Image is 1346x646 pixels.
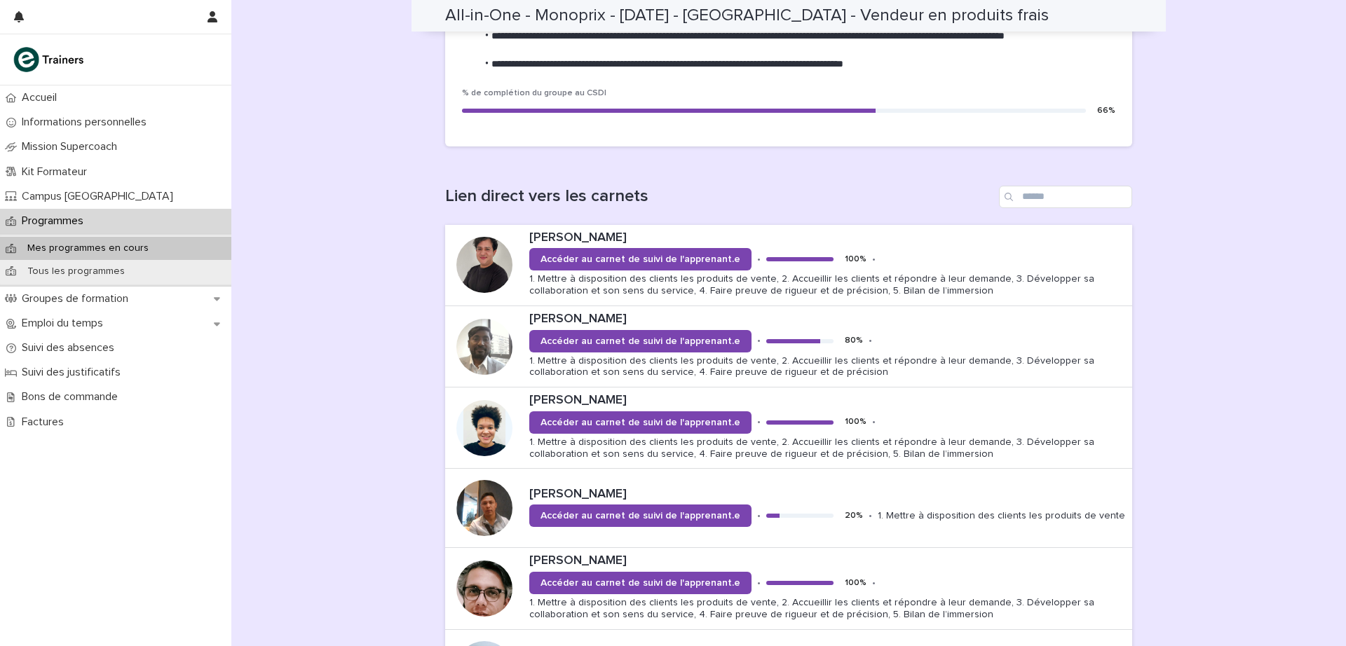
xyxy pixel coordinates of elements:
a: [PERSON_NAME]Accéder au carnet de suivi de l'apprenant.e•100%•1. Mettre à disposition des clients... [445,225,1132,306]
input: Search [999,186,1132,208]
p: • [872,254,876,266]
a: [PERSON_NAME]Accéder au carnet de suivi de l'apprenant.e•20%•1. Mettre à disposition des clients ... [445,469,1132,548]
a: [PERSON_NAME]Accéder au carnet de suivi de l'apprenant.e•100%•1. Mettre à disposition des clients... [445,548,1132,629]
p: • [757,335,761,347]
p: Programmes [16,214,95,228]
div: 20 % [845,510,863,522]
p: [PERSON_NAME] [529,312,1127,327]
p: Accueil [16,91,68,104]
a: Accéder au carnet de suivi de l'apprenant.e [529,248,752,270]
p: 1. Mettre à disposition des clients les produits de vente, 2. Accueillir les clients et répondre ... [529,355,1127,379]
p: • [872,577,876,589]
p: Informations personnelles [16,116,158,129]
p: Bons de commande [16,390,129,404]
div: 100 % [845,577,866,589]
p: Emploi du temps [16,317,114,330]
p: • [757,510,761,522]
p: 1. Mettre à disposition des clients les produits de vente, 2. Accueillir les clients et répondre ... [529,437,1127,460]
span: % de complétion du groupe au CSDI [462,89,606,97]
p: • [757,254,761,266]
h1: Lien direct vers les carnets [445,186,993,207]
p: • [757,416,761,428]
p: Suivi des absences [16,341,125,355]
p: Factures [16,415,75,429]
p: • [869,510,872,522]
div: 100 % [845,416,866,428]
p: [PERSON_NAME] [529,554,1127,569]
a: Accéder au carnet de suivi de l'apprenant.e [529,411,752,434]
a: [PERSON_NAME]Accéder au carnet de suivi de l'apprenant.e•80%•1. Mettre à disposition des clients ... [445,306,1132,387]
p: Mission Supercoach [16,140,128,153]
p: 1. Mettre à disposition des clients les produits de vente [878,510,1125,522]
p: Groupes de formation [16,292,140,305]
p: 1. Mettre à disposition des clients les produits de vente, 2. Accueillir les clients et répondre ... [529,597,1127,621]
a: Accéder au carnet de suivi de l'apprenant.e [529,504,752,527]
span: Accéder au carnet de suivi de l'apprenant.e [541,418,740,427]
p: Suivi des justificatifs [16,366,132,379]
a: Accéder au carnet de suivi de l'apprenant.e [529,572,752,594]
span: Accéder au carnet de suivi de l'apprenant.e [541,511,740,521]
p: [PERSON_NAME] [529,231,1127,246]
div: 100 % [845,254,866,266]
p: Kit Formateur [16,165,98,179]
p: Tous les programmes [16,266,136,277]
img: K0CqGN7SDeD6s4JG8KQk [11,46,88,74]
p: Campus [GEOGRAPHIC_DATA] [16,190,184,203]
p: [PERSON_NAME] [529,393,1127,408]
p: 1. Mettre à disposition des clients les produits de vente, 2. Accueillir les clients et répondre ... [529,273,1127,297]
a: Accéder au carnet de suivi de l'apprenant.e [529,330,752,352]
span: Accéder au carnet de suivi de l'apprenant.e [541,336,740,346]
p: • [757,577,761,589]
p: [PERSON_NAME] [529,487,1127,502]
p: • [869,335,872,347]
div: 80 % [845,335,863,347]
p: Mes programmes en cours [16,242,160,254]
span: Accéder au carnet de suivi de l'apprenant.e [541,578,740,588]
div: 66 % [1097,104,1115,118]
a: [PERSON_NAME]Accéder au carnet de suivi de l'apprenant.e•100%•1. Mettre à disposition des clients... [445,387,1132,469]
h2: All-in-One - Monoprix - [DATE] - [GEOGRAPHIC_DATA] - Vendeur en produits frais [445,6,1049,26]
span: Accéder au carnet de suivi de l'apprenant.e [541,254,740,264]
p: • [872,416,876,428]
